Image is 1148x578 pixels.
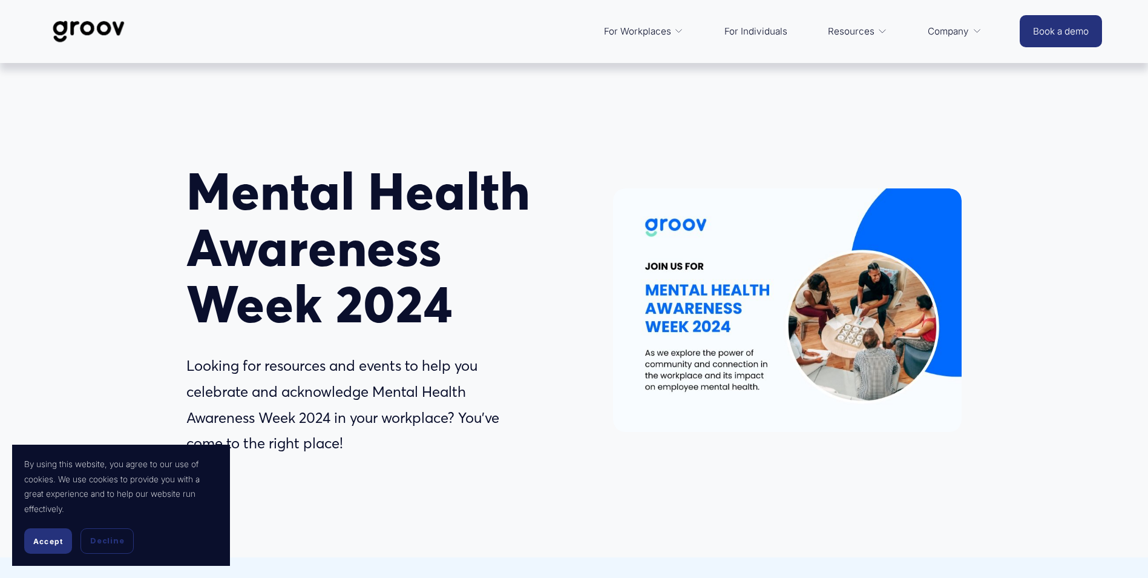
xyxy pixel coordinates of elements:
p: By using this website, you agree to our use of cookies. We use cookies to provide you with a grea... [24,457,218,516]
p: Looking for resources and events to help you celebrate and acknowledge Mental Health Awareness We... [186,353,535,457]
span: For Workplaces [604,23,671,40]
span: Accept [33,537,63,546]
a: Book a demo [1020,15,1102,47]
h1: Mental Health Awareness Week 2024 [186,164,535,332]
button: Decline [80,528,134,554]
a: folder dropdown [822,17,893,46]
a: folder dropdown [598,17,690,46]
img: Groov | Workplace Science Platform | Unlock Performance | Drive Results [46,12,131,51]
a: For Individuals [718,17,793,46]
section: Cookie banner [12,445,230,566]
span: Decline [90,536,124,546]
span: Resources [828,23,874,40]
a: folder dropdown [922,17,988,46]
span: Company [928,23,969,40]
button: Accept [24,528,72,554]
